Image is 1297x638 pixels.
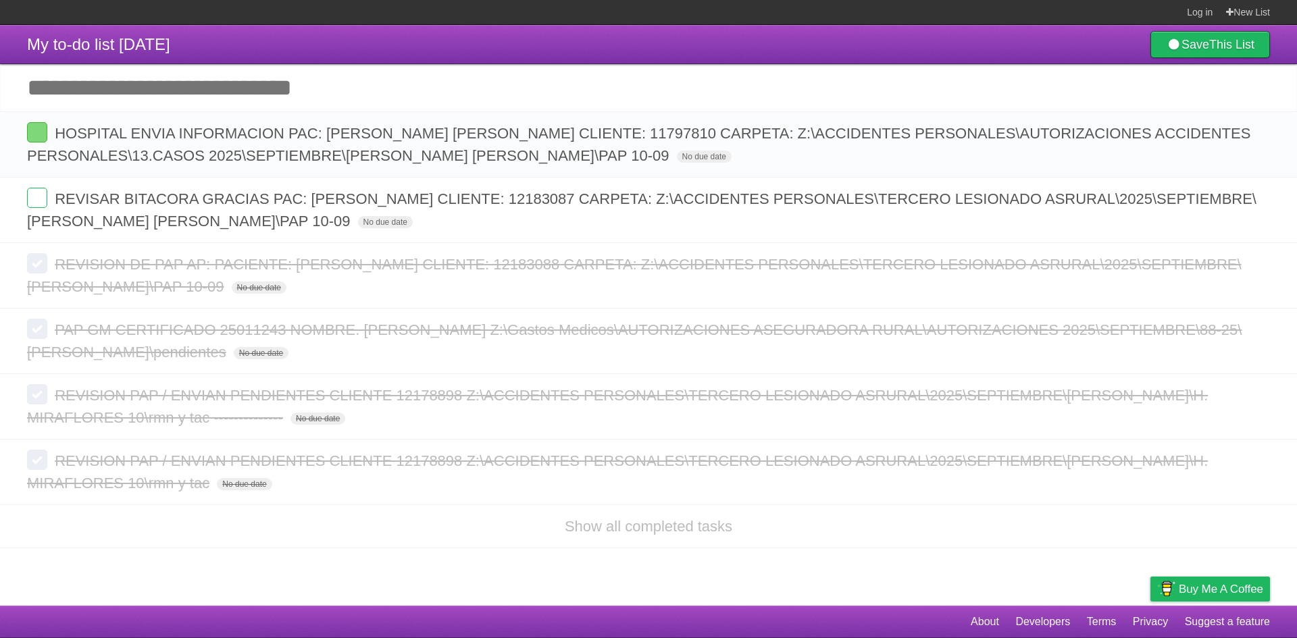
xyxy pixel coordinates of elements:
[358,216,413,228] span: No due date
[27,452,1208,491] span: REVISION PAP / ENVIAN PENDIENTES CLIENTE 12178898 Z:\ACCIDENTES PERSONALES\TERCERO LESIONADO ASRU...
[1087,609,1117,635] a: Terms
[1150,577,1270,602] a: Buy me a coffee
[1157,577,1175,600] img: Buy me a coffee
[565,518,732,535] a: Show all completed tasks
[1179,577,1263,601] span: Buy me a coffee
[27,125,1250,164] span: HOSPITAL ENVIA INFORMACION PAC: [PERSON_NAME] [PERSON_NAME] CLIENTE: 11797810 CARPETA: Z:\ACCIDEN...
[1133,609,1168,635] a: Privacy
[27,188,47,208] label: Done
[27,35,170,53] span: My to-do list [DATE]
[27,190,1256,230] span: REVISAR BITACORA GRACIAS PAC: [PERSON_NAME] CLIENTE: 12183087 CARPETA: Z:\ACCIDENTES PERSONALES\T...
[971,609,999,635] a: About
[677,151,732,163] span: No due date
[1209,38,1254,51] b: This List
[1150,31,1270,58] a: SaveThis List
[27,122,47,142] label: Done
[27,321,1242,361] span: PAP GM CERTIFICADO 25011243 NOMBRE. [PERSON_NAME] Z:\Gastos Medicos\AUTORIZACIONES ASEGURADORA RU...
[232,282,286,294] span: No due date
[27,256,1242,295] span: REVISION DE PAP AP: PACIENTE: [PERSON_NAME] CLIENTE: 12183088 CARPETA: Z:\ACCIDENTES PERSONALES\T...
[1185,609,1270,635] a: Suggest a feature
[27,450,47,470] label: Done
[27,253,47,273] label: Done
[290,413,345,425] span: No due date
[27,319,47,339] label: Done
[27,384,47,404] label: Done
[27,387,1208,426] span: REVISION PAP / ENVIAN PENDIENTES CLIENTE 12178898 Z:\ACCIDENTES PERSONALES\TERCERO LESIONADO ASRU...
[217,478,272,490] span: No due date
[1015,609,1070,635] a: Developers
[234,347,288,359] span: No due date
